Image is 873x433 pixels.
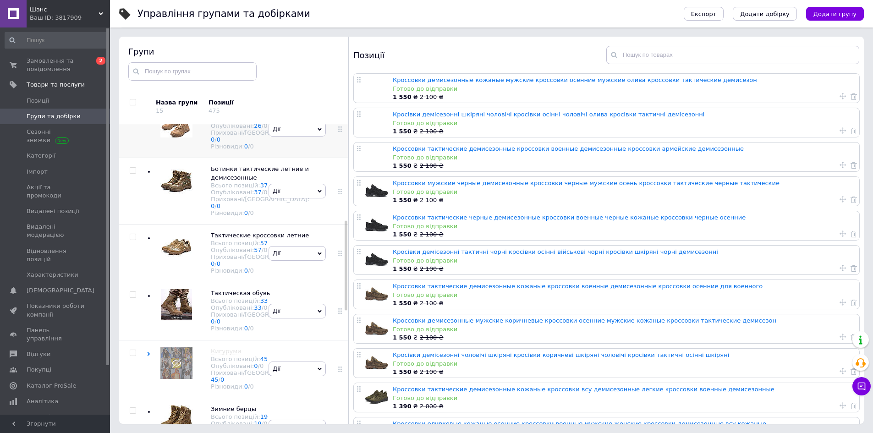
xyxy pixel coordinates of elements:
[260,362,264,369] div: 0
[393,119,855,127] div: Готово до відправки
[262,304,268,311] span: /
[211,348,241,355] span: Кигуруми
[211,260,214,267] a: 0
[254,304,262,311] a: 33
[250,383,253,390] div: 0
[393,128,420,135] span: ₴
[254,362,258,369] a: 0
[420,334,443,341] span: 2 100 ₴
[393,368,412,375] b: 1 550
[244,383,248,390] a: 0
[420,265,443,272] span: 2 100 ₴
[211,369,309,383] div: Приховані/[GEOGRAPHIC_DATA]:
[27,207,79,215] span: Видалені позиції
[393,197,412,203] b: 1 550
[250,267,253,274] div: 0
[393,93,412,100] b: 1 550
[393,231,420,238] span: ₴
[420,300,443,307] span: 2 100 ₴
[211,356,309,362] div: Всього позицій:
[260,297,268,304] a: 33
[254,122,262,129] a: 26
[27,382,76,390] span: Каталог ProSale
[27,152,55,160] span: Категорії
[156,107,164,114] div: 15
[691,11,717,17] span: Експорт
[393,188,855,196] div: Готово до відправки
[211,362,309,369] div: Опубліковані:
[851,367,857,375] a: Видалити товар
[214,136,220,143] span: /
[211,376,219,383] a: 45
[262,247,268,253] span: /
[851,161,857,169] a: Видалити товар
[393,403,412,410] b: 1 390
[393,111,704,118] a: Кросівки демісезонні шкіряні чоловічі кросівки осінні чоловічі олива кросівки тактичні демісезонні
[393,300,420,307] span: ₴
[393,265,420,272] span: ₴
[211,209,309,216] div: Різновиди:
[264,247,267,253] div: 0
[214,260,220,267] span: /
[740,11,790,17] span: Додати добірку
[420,128,443,135] span: 2 100 ₴
[420,197,443,203] span: 2 100 ₴
[851,195,857,203] a: Видалити товар
[244,267,248,274] a: 0
[217,318,220,325] a: 0
[393,265,412,272] b: 1 550
[244,325,248,332] a: 0
[244,209,248,216] a: 0
[27,57,85,73] span: Замовлення та повідомлення
[211,143,309,150] div: Різновиди:
[851,92,857,100] a: Видалити товар
[211,240,309,247] div: Всього позицій:
[851,230,857,238] a: Видалити товар
[211,129,309,143] div: Приховані/[GEOGRAPHIC_DATA]:
[393,153,855,162] div: Готово до відправки
[260,240,268,247] a: 57
[353,46,606,64] div: Позиції
[27,97,49,105] span: Позиції
[852,377,871,395] button: Чат з покупцем
[273,187,280,194] span: Дії
[211,311,309,325] div: Приховані/[GEOGRAPHIC_DATA]:
[393,420,766,427] a: Кроссовки оливковые кожаные осенние кроссовки военные мужские женские кроссовки демисезонные всу ...
[211,383,309,390] div: Різновиди:
[393,222,855,230] div: Готово до відправки
[273,250,280,257] span: Дії
[393,128,412,135] b: 1 550
[420,368,443,375] span: 2 100 ₴
[420,231,443,238] span: 2 100 ₴
[254,247,262,253] a: 57
[851,264,857,272] a: Видалити товар
[211,420,309,427] div: Опубліковані:
[273,423,280,430] span: Дії
[254,189,262,196] a: 37
[393,360,855,368] div: Готово до відправки
[254,420,262,427] a: 19
[211,267,309,274] div: Різновиди:
[264,304,267,311] div: 0
[128,62,257,81] input: Пошук по групах
[214,318,220,325] span: /
[273,126,280,132] span: Дії
[27,81,85,89] span: Товари та послуги
[393,334,412,341] b: 1 550
[211,165,309,181] span: Ботинки тактические летние и демисезонные
[27,112,81,121] span: Групи та добірки
[211,122,309,129] div: Опубліковані:
[209,99,286,107] div: Позиції
[393,291,855,299] div: Готово до відправки
[393,394,855,402] div: Готово до відправки
[27,168,48,176] span: Імпорт
[211,182,309,189] div: Всього позицій:
[27,128,85,144] span: Сезонні знижки
[248,267,254,274] span: /
[211,189,309,196] div: Опубліковані:
[211,290,270,296] span: Тактическая обувь
[27,366,51,374] span: Покупці
[393,334,420,341] span: ₴
[851,298,857,307] a: Видалити товар
[393,317,776,324] a: Кроссовки демисезонные мужские коричневые кроссовки осенние мужские кожаные кроссовки тактические...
